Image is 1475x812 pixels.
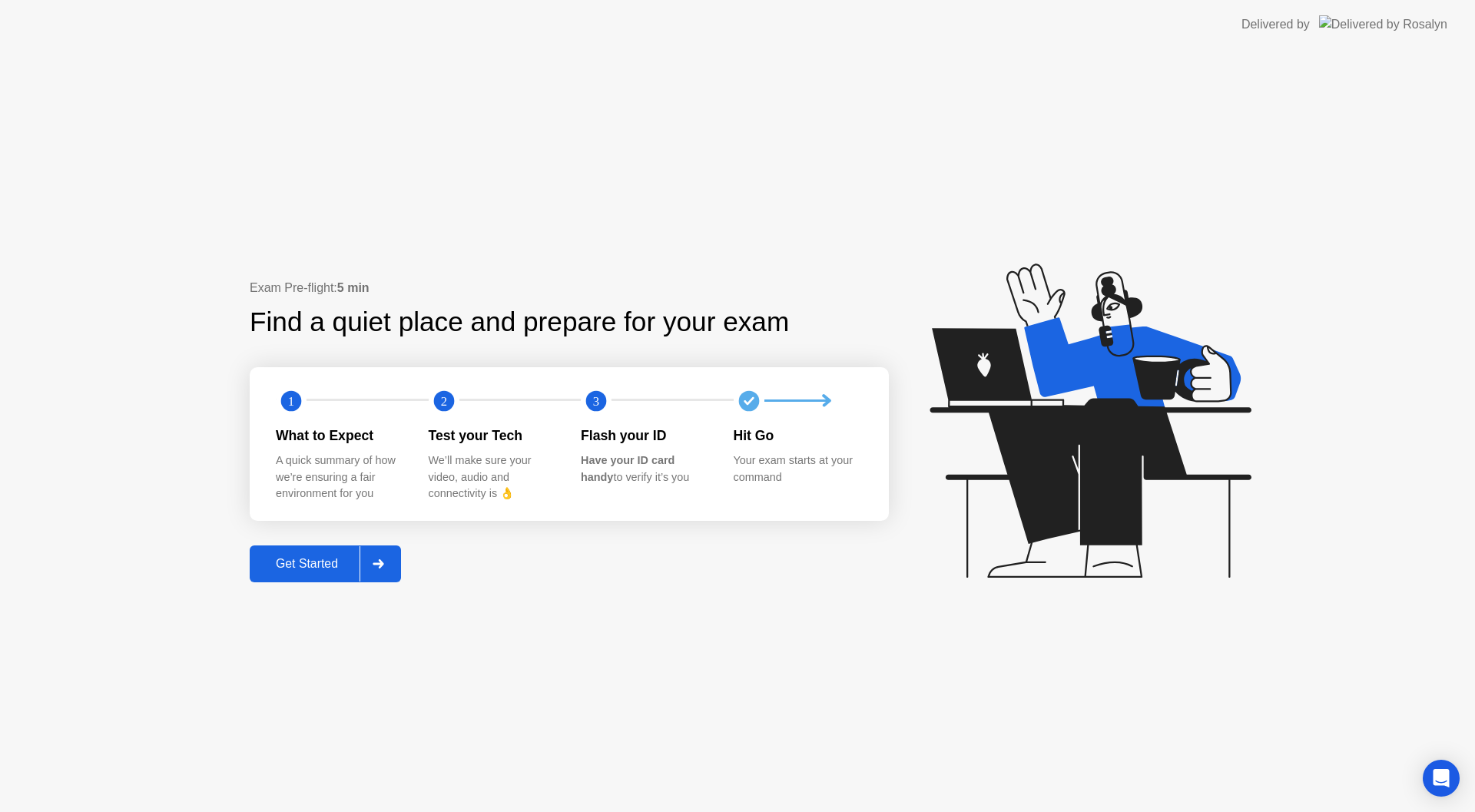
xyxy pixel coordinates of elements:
text: 2 [440,393,446,408]
b: 5 min [337,281,370,294]
div: Delivered by [1241,15,1310,34]
text: 1 [288,393,294,408]
div: Open Intercom Messenger [1423,760,1460,797]
div: We’ll make sure your video, audio and connectivity is 👌 [429,452,557,502]
div: A quick summary of how we’re ensuring a fair environment for you [276,452,404,502]
div: What to Expect [276,426,404,446]
div: Get Started [254,557,360,571]
div: Exam Pre-flight: [250,279,889,297]
div: Flash your ID [581,426,709,446]
div: Test your Tech [429,426,557,446]
div: Your exam starts at your command [734,452,862,486]
button: Get Started [250,545,401,582]
div: Find a quiet place and prepare for your exam [250,302,791,343]
div: to verify it’s you [581,452,709,486]
div: Hit Go [734,426,862,446]
text: 3 [593,393,599,408]
b: Have your ID card handy [581,454,675,483]
img: Delivered by Rosalyn [1319,15,1447,33]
